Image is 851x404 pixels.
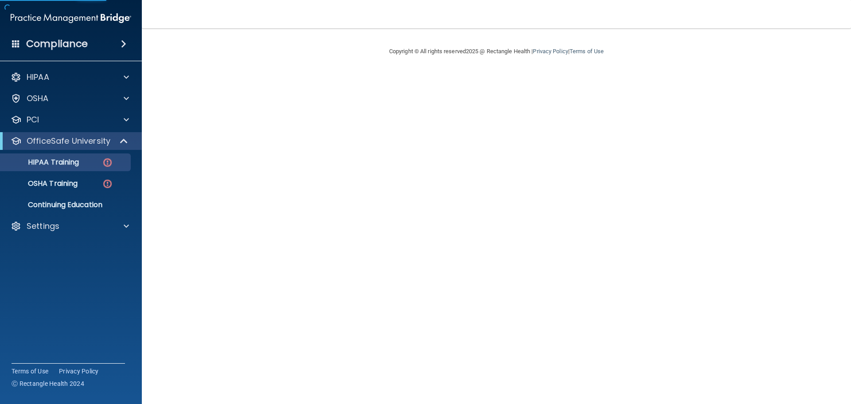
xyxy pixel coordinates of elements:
p: OSHA Training [6,179,78,188]
a: HIPAA [11,72,129,82]
a: Privacy Policy [59,367,99,376]
a: Privacy Policy [533,48,568,55]
a: PCI [11,114,129,125]
p: HIPAA Training [6,158,79,167]
a: OfficeSafe University [11,136,129,146]
p: Continuing Education [6,200,127,209]
a: Terms of Use [12,367,48,376]
p: HIPAA [27,72,49,82]
a: OSHA [11,93,129,104]
a: Terms of Use [570,48,604,55]
p: OSHA [27,93,49,104]
h4: Compliance [26,38,88,50]
div: Copyright © All rights reserved 2025 @ Rectangle Health | | [335,37,658,66]
p: OfficeSafe University [27,136,110,146]
p: PCI [27,114,39,125]
img: danger-circle.6113f641.png [102,157,113,168]
img: PMB logo [11,9,131,27]
img: danger-circle.6113f641.png [102,178,113,189]
a: Settings [11,221,129,231]
p: Settings [27,221,59,231]
span: Ⓒ Rectangle Health 2024 [12,379,84,388]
